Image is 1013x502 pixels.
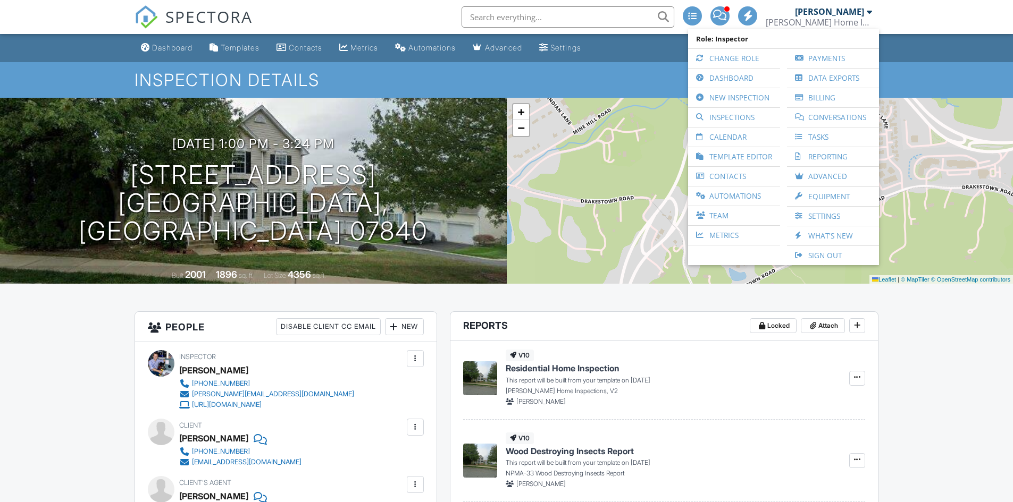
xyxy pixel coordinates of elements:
[179,378,354,389] a: [PHONE_NUMBER]
[179,430,248,446] div: [PERSON_NAME]
[462,6,674,28] input: Search everything...
[172,271,183,279] span: Built
[179,479,231,487] span: Client's Agent
[513,104,529,120] a: Zoom in
[135,71,879,89] h1: Inspection Details
[517,105,524,118] span: +
[517,121,524,134] span: −
[535,38,585,58] a: Settings
[693,127,775,147] a: Calendar
[408,43,456,52] div: Automations
[468,38,526,58] a: Advanced
[693,226,775,245] a: Metrics
[288,269,311,280] div: 4356
[205,38,264,58] a: Templates
[898,276,899,283] span: |
[792,207,874,226] a: Settings
[135,312,437,342] h3: People
[276,318,381,335] div: Disable Client CC Email
[391,38,460,58] a: Automations (Advanced)
[135,5,158,29] img: The Best Home Inspection Software - Spectora
[137,38,197,58] a: Dashboard
[792,147,874,166] a: Reporting
[693,69,775,88] a: Dashboard
[792,187,874,206] a: Equipment
[693,49,775,68] a: Change Role
[693,147,775,166] a: Template Editor
[792,226,874,245] a: What's New
[792,167,874,186] a: Advanced
[179,446,302,457] a: [PHONE_NUMBER]
[693,206,775,225] a: Team
[172,137,334,151] h3: [DATE] 1:00 pm - 3:24 pm
[192,447,250,456] div: [PHONE_NUMBER]
[901,276,930,283] a: © MapTiler
[179,457,302,467] a: [EMAIL_ADDRESS][DOMAIN_NAME]
[792,127,874,147] a: Tasks
[264,271,286,279] span: Lot Size
[792,246,874,265] a: Sign Out
[192,390,354,398] div: [PERSON_NAME][EMAIL_ADDRESS][DOMAIN_NAME]
[795,6,864,17] div: [PERSON_NAME]
[179,353,216,361] span: Inspector
[152,43,192,52] div: Dashboard
[693,29,874,48] span: Role: Inspector
[239,271,254,279] span: sq. ft.
[550,43,581,52] div: Settings
[693,88,775,107] a: New Inspection
[179,399,354,410] a: [URL][DOMAIN_NAME]
[221,43,259,52] div: Templates
[766,17,872,28] div: Knox Home Inspections
[931,276,1010,283] a: © OpenStreetMap contributors
[335,38,382,58] a: Metrics
[17,161,490,245] h1: [STREET_ADDRESS] [GEOGRAPHIC_DATA], [GEOGRAPHIC_DATA] 07840
[192,458,302,466] div: [EMAIL_ADDRESS][DOMAIN_NAME]
[872,276,896,283] a: Leaflet
[192,379,250,388] div: [PHONE_NUMBER]
[289,43,322,52] div: Contacts
[485,43,522,52] div: Advanced
[385,318,424,335] div: New
[792,88,874,107] a: Billing
[272,38,326,58] a: Contacts
[165,5,253,28] span: SPECTORA
[179,362,248,378] div: [PERSON_NAME]
[313,271,326,279] span: sq.ft.
[185,269,206,280] div: 2001
[135,14,253,37] a: SPECTORA
[192,401,262,409] div: [URL][DOMAIN_NAME]
[179,421,202,429] span: Client
[792,108,874,127] a: Conversations
[179,389,354,399] a: [PERSON_NAME][EMAIL_ADDRESS][DOMAIN_NAME]
[693,108,775,127] a: Inspections
[350,43,378,52] div: Metrics
[792,49,874,68] a: Payments
[216,269,237,280] div: 1896
[693,167,775,186] a: Contacts
[792,69,874,88] a: Data Exports
[693,186,775,206] a: Automations
[513,120,529,136] a: Zoom out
